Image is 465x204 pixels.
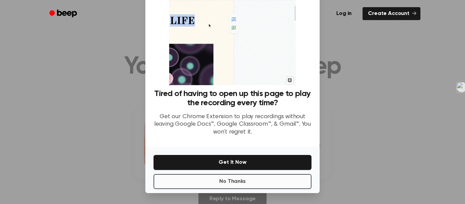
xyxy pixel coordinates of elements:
[363,7,420,20] a: Create Account
[154,155,311,170] button: Get It Now
[154,174,311,189] button: No Thanks
[330,6,358,21] a: Log in
[154,113,311,136] p: Get our Chrome Extension to play recordings without leaving Google Docs™, Google Classroom™, & Gm...
[154,89,311,108] h3: Tired of having to open up this page to play the recording every time?
[45,7,83,20] a: Beep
